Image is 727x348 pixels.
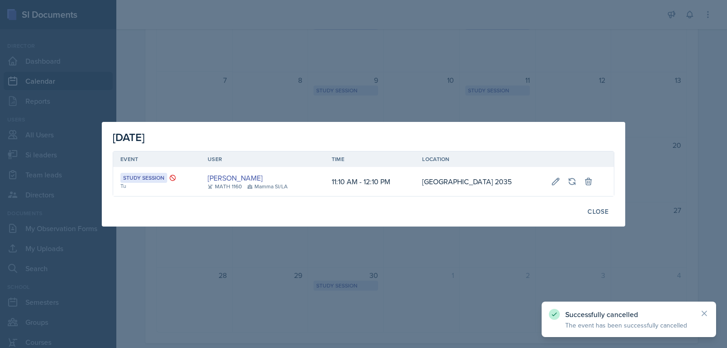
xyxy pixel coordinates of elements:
td: 11:10 AM - 12:10 PM [324,167,415,196]
div: Study Session [120,173,167,183]
a: [PERSON_NAME] [208,172,263,183]
th: User [200,151,324,167]
th: Location [415,151,544,167]
div: Mamma SI/LA [247,182,288,191]
div: MATH 1160 [208,182,242,191]
th: Time [324,151,415,167]
button: Close [582,204,614,219]
th: Event [113,151,200,167]
p: Successfully cancelled [565,310,692,319]
div: [DATE] [113,129,614,146]
p: The event has been successfully cancelled [565,321,692,330]
div: Tu [120,182,193,190]
td: [GEOGRAPHIC_DATA] 2035 [415,167,544,196]
div: Close [588,208,608,215]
